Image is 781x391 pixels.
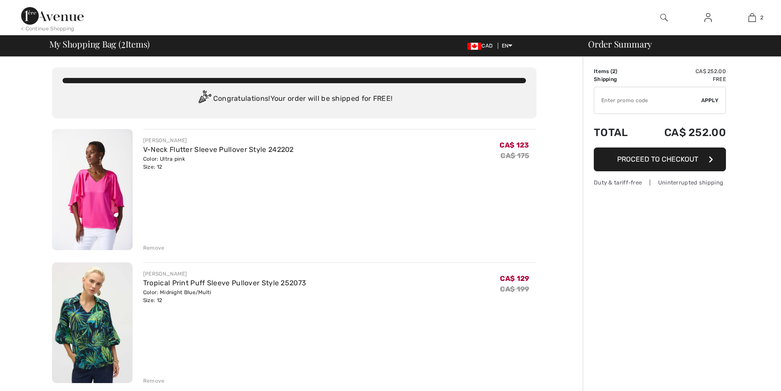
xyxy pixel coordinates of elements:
div: [PERSON_NAME] [143,136,294,144]
div: Congratulations! Your order will be shipped for FREE! [63,90,526,108]
span: 2 [612,68,615,74]
td: CA$ 252.00 [641,67,726,75]
img: My Bag [748,12,756,23]
div: Duty & tariff-free | Uninterrupted shipping [594,178,726,187]
div: Remove [143,244,165,252]
span: 2 [121,37,126,49]
span: Apply [701,96,719,104]
img: Canadian Dollar [467,43,481,50]
img: Congratulation2.svg [196,90,213,108]
img: Tropical Print Puff Sleeve Pullover Style 252073 [52,262,133,384]
td: Free [641,75,726,83]
div: Color: Ultra pink Size: 12 [143,155,294,171]
td: Shipping [594,75,641,83]
span: 2 [760,14,763,22]
a: Sign In [697,12,719,23]
div: < Continue Shopping [21,25,74,33]
button: Proceed to Checkout [594,148,726,171]
a: 2 [730,12,774,23]
s: CA$ 175 [500,151,529,160]
s: CA$ 199 [500,285,529,293]
div: Color: Midnight Blue/Multi Size: 12 [143,288,306,304]
img: V-Neck Flutter Sleeve Pullover Style 242202 [52,129,133,250]
td: Total [594,118,641,148]
span: Proceed to Checkout [617,155,698,163]
div: [PERSON_NAME] [143,270,306,278]
span: CA$ 129 [500,274,529,283]
img: My Info [704,12,712,23]
span: My Shopping Bag ( Items) [49,40,150,48]
div: Order Summary [577,40,776,48]
a: Tropical Print Puff Sleeve Pullover Style 252073 [143,279,306,287]
img: search the website [660,12,668,23]
span: EN [502,43,513,49]
td: CA$ 252.00 [641,118,726,148]
span: CAD [467,43,496,49]
a: V-Neck Flutter Sleeve Pullover Style 242202 [143,145,294,154]
img: 1ère Avenue [21,7,84,25]
div: Remove [143,377,165,385]
td: Items ( ) [594,67,641,75]
span: CA$ 123 [500,141,529,149]
input: Promo code [594,87,701,114]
